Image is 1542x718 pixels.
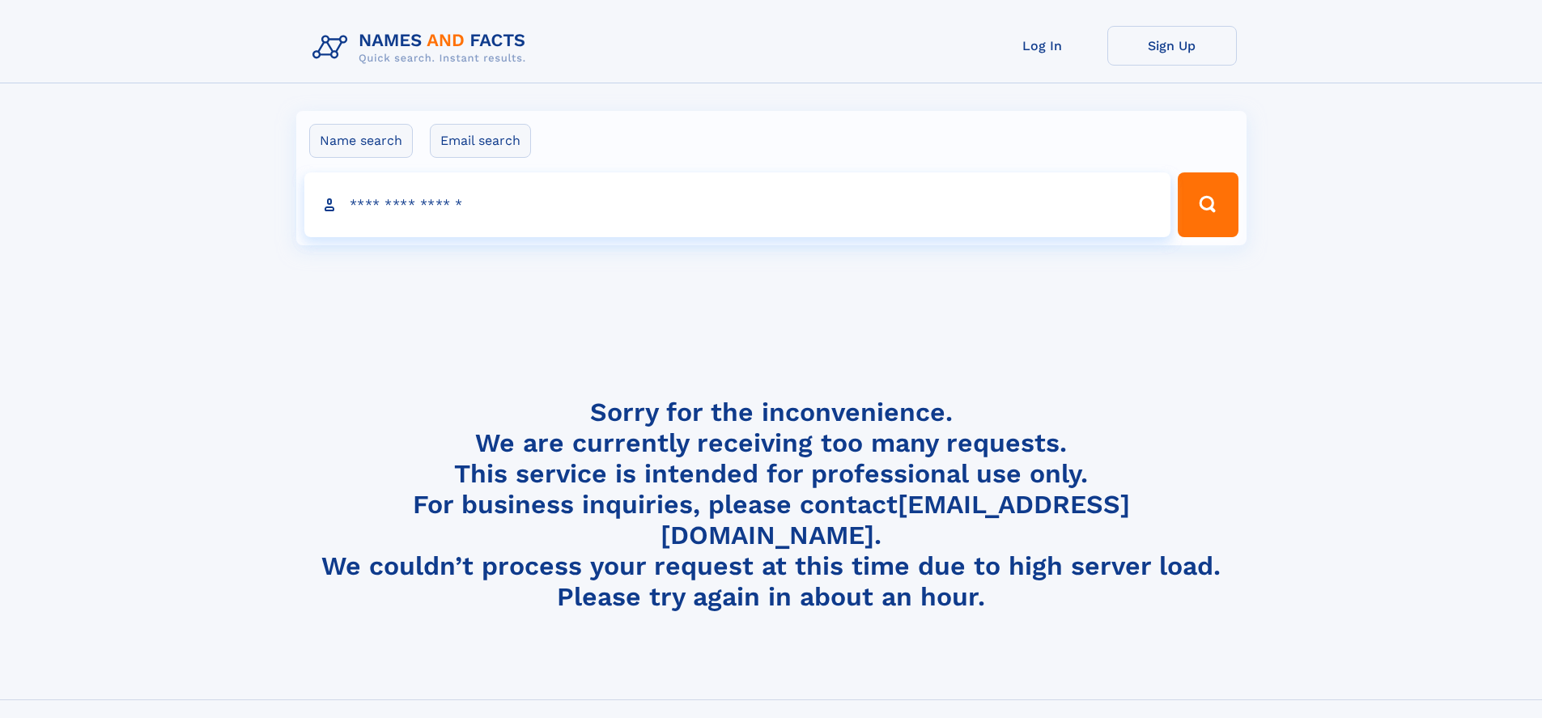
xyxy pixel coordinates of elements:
[430,124,531,158] label: Email search
[306,397,1237,613] h4: Sorry for the inconvenience. We are currently receiving too many requests. This service is intend...
[304,172,1171,237] input: search input
[309,124,413,158] label: Name search
[661,489,1130,550] a: [EMAIL_ADDRESS][DOMAIN_NAME]
[1107,26,1237,66] a: Sign Up
[978,26,1107,66] a: Log In
[306,26,539,70] img: Logo Names and Facts
[1178,172,1238,237] button: Search Button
